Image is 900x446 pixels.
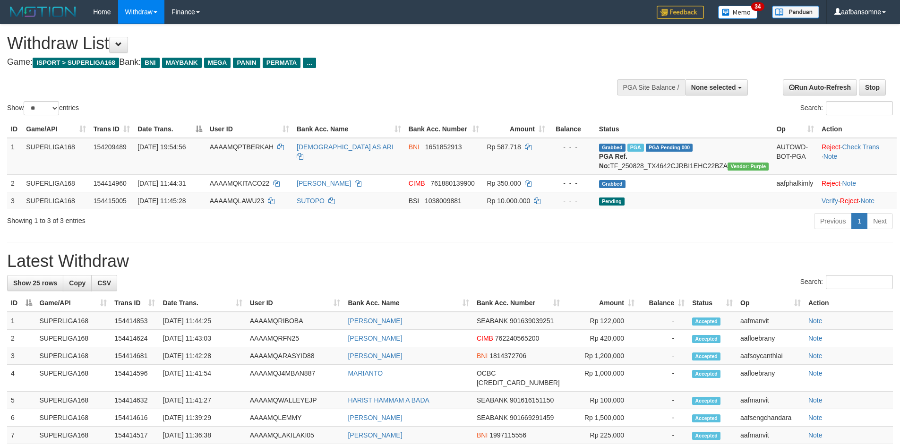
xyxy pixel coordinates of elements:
[692,370,720,378] span: Accepted
[246,294,344,312] th: User ID: activate to sort column ascending
[36,427,111,444] td: SUPERLIGA168
[111,294,159,312] th: Trans ID: activate to sort column ascending
[94,180,127,187] span: 154414960
[483,120,549,138] th: Amount: activate to sort column ascending
[159,312,246,330] td: [DATE] 11:44:25
[692,414,720,422] span: Accepted
[808,334,823,342] a: Note
[692,317,720,326] span: Accepted
[477,334,493,342] span: CIMB
[69,279,86,287] span: Copy
[111,427,159,444] td: 154414517
[564,330,638,347] td: Rp 420,000
[859,79,886,95] a: Stop
[808,396,823,404] a: Note
[627,144,644,152] span: Marked by aafchhiseyha
[553,142,591,152] div: - - -
[737,312,805,330] td: aafmanvit
[638,294,688,312] th: Balance: activate to sort column ascending
[818,174,897,192] td: ·
[564,294,638,312] th: Amount: activate to sort column ascending
[7,101,79,115] label: Show entries
[22,138,89,175] td: SUPERLIGA168
[737,347,805,365] td: aafsoycanthlai
[141,58,159,68] span: BNI
[599,180,626,188] span: Grabbed
[867,213,893,229] a: Next
[495,334,539,342] span: Copy 762240565200 to clipboard
[348,317,402,325] a: [PERSON_NAME]
[7,275,63,291] a: Show 25 rows
[348,396,429,404] a: HARIST HAMMAM A BADA
[638,312,688,330] td: -
[348,431,402,439] a: [PERSON_NAME]
[36,409,111,427] td: SUPERLIGA168
[814,213,852,229] a: Previous
[477,352,488,360] span: BNI
[159,392,246,409] td: [DATE] 11:41:27
[7,347,36,365] td: 3
[111,392,159,409] td: 154414632
[297,143,394,151] a: [DEMOGRAPHIC_DATA] AS ARI
[7,365,36,392] td: 4
[22,120,89,138] th: Game/API: activate to sort column ascending
[204,58,231,68] span: MEGA
[22,174,89,192] td: SUPERLIGA168
[737,409,805,427] td: aafsengchandara
[7,120,22,138] th: ID
[691,84,736,91] span: None selected
[210,197,264,205] span: AAAAMQLAWU23
[688,294,737,312] th: Status: activate to sort column ascending
[851,213,867,229] a: 1
[137,180,186,187] span: [DATE] 11:44:31
[210,143,274,151] span: AAAAMQPTBERKAH
[7,312,36,330] td: 1
[553,196,591,206] div: - - -
[97,279,111,287] span: CSV
[860,197,874,205] a: Note
[818,138,897,175] td: · ·
[638,409,688,427] td: -
[692,352,720,360] span: Accepted
[808,431,823,439] a: Note
[477,431,488,439] span: BNI
[210,180,270,187] span: AAAAMQKITACO22
[24,101,59,115] select: Showentries
[772,120,817,138] th: Op: activate to sort column ascending
[751,2,764,11] span: 34
[510,414,554,421] span: Copy 901669291459 to clipboard
[94,143,127,151] span: 154209489
[823,153,838,160] a: Note
[425,143,462,151] span: Copy 1651852913 to clipboard
[477,317,508,325] span: SEABANK
[297,197,325,205] a: SUTOPO
[840,197,859,205] a: Reject
[348,414,402,421] a: [PERSON_NAME]
[111,365,159,392] td: 154414596
[822,180,840,187] a: Reject
[564,312,638,330] td: Rp 122,000
[657,6,704,19] img: Feedback.jpg
[159,409,246,427] td: [DATE] 11:39:29
[638,365,688,392] td: -
[36,392,111,409] td: SUPERLIGA168
[33,58,119,68] span: ISPORT > SUPERLIGA168
[293,120,405,138] th: Bank Acc. Name: activate to sort column ascending
[772,174,817,192] td: aafphalkimly
[692,397,720,405] span: Accepted
[800,101,893,115] label: Search:
[595,138,773,175] td: TF_250828_TX4642CJRBI1EHC22BZA
[510,317,554,325] span: Copy 901639039251 to clipboard
[7,34,591,53] h1: Withdraw List
[7,58,591,67] h4: Game: Bank:
[646,144,693,152] span: PGA Pending
[553,179,591,188] div: - - -
[7,5,79,19] img: MOTION_logo.png
[564,347,638,365] td: Rp 1,200,000
[487,180,521,187] span: Rp 350.000
[405,120,483,138] th: Bank Acc. Number: activate to sort column ascending
[246,365,344,392] td: AAAAMQJ4MBAN887
[595,120,773,138] th: Status
[826,275,893,289] input: Search:
[36,312,111,330] td: SUPERLIGA168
